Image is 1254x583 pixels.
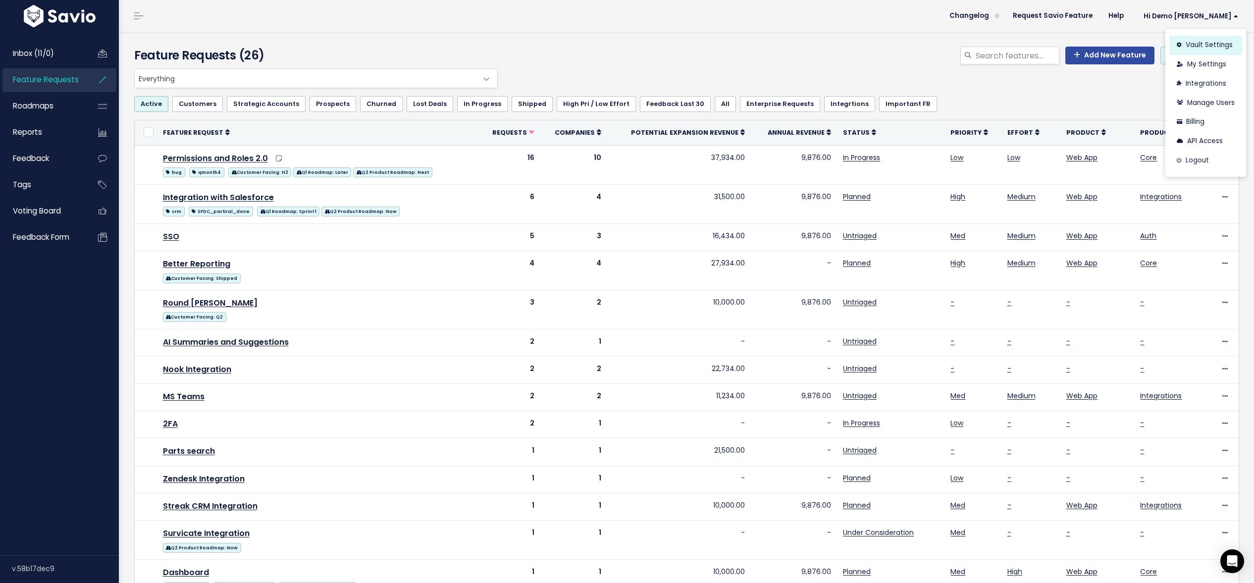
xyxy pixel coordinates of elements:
a: Prospects [310,96,356,112]
td: 1 [540,411,607,438]
span: crm [163,207,185,216]
a: Status [843,127,876,137]
a: Low [950,418,963,428]
span: Q1 Roadmap: Sprint 1 [257,207,319,216]
td: - [751,438,837,466]
a: Logout [1169,151,1242,170]
a: Shipped [512,96,553,112]
a: - [1007,445,1011,455]
a: - [1007,364,1011,373]
a: 2FA [163,418,178,429]
span: Annual Revenue [768,128,825,137]
span: qmonth4 [189,167,224,177]
a: Feedback [2,147,82,170]
a: API Access [1169,132,1242,151]
a: Core [1140,567,1157,577]
a: Enterprise Requests [740,96,820,112]
td: 2 [478,384,540,411]
a: Customer Facing: H2 [228,165,291,178]
td: 10 [540,145,607,184]
a: Untriaged [843,445,877,455]
a: High [950,192,965,202]
a: Untriaged [843,391,877,401]
td: 16,434.00 [607,223,751,251]
td: - [607,411,751,438]
a: - [1140,528,1144,537]
a: My Settings [1169,55,1242,74]
a: Low [950,153,963,162]
td: 1 [478,466,540,493]
a: Nook Integration [163,364,231,375]
a: - [1140,364,1144,373]
a: Web App [1066,231,1097,241]
a: - [1140,418,1144,428]
a: - [1007,297,1011,307]
a: All [715,96,736,112]
a: - [1140,445,1144,455]
td: - [607,520,751,559]
span: Status [843,128,870,137]
a: High [1007,567,1022,577]
a: - [950,445,954,455]
td: 1 [478,520,540,559]
div: Open Intercom Messenger [1220,549,1244,573]
td: - [751,520,837,559]
td: 1 [540,520,607,559]
a: Tags [2,173,82,196]
td: 2 [540,290,607,329]
a: Web App [1066,567,1097,577]
td: 10,000.00 [607,493,751,520]
ul: Filter feature requests [134,96,1239,112]
span: Q2 Product Roadmap: Next [353,167,432,177]
a: Integrations [1140,192,1182,202]
a: - [1007,418,1011,428]
td: 9,876.00 [751,493,837,520]
a: Companies [555,127,601,137]
a: bug [163,165,185,178]
span: Hi Demo [PERSON_NAME] [1144,12,1238,20]
a: Dashboard [163,567,209,578]
a: High [950,258,965,268]
a: Integrations [1140,391,1182,401]
a: Add New Feature [1065,47,1154,64]
a: Core [1140,153,1157,162]
span: Potential Expansion Revenue [631,128,738,137]
span: Requests [492,128,527,137]
td: 9,876.00 [751,145,837,184]
td: 1 [540,493,607,520]
td: 9,876.00 [751,223,837,251]
a: Low [1007,153,1020,162]
a: Integrtions [824,96,875,112]
td: 37,934.00 [607,145,751,184]
a: Untriaged [843,297,877,307]
a: Web App [1066,192,1097,202]
a: Untriaged [843,336,877,346]
td: 5 [478,223,540,251]
a: qmonth4 [189,165,224,178]
td: 22,734.00 [607,356,751,383]
span: Customer Facing: Shipped [163,273,241,283]
a: Product [1066,127,1106,137]
a: Untriaged [843,364,877,373]
a: - [1007,500,1011,510]
a: Priority [950,127,988,137]
a: - [1007,473,1011,483]
a: Survicate Integration [163,528,250,539]
a: Effort [1007,127,1040,137]
td: 11,234.00 [607,384,751,411]
a: SFDC_partiral_done [189,205,253,217]
td: 1 [540,329,607,356]
a: Core [1140,258,1157,268]
a: Planned [843,500,871,510]
a: Help [1100,8,1132,23]
a: Billing [1169,112,1242,132]
a: Customer Facing: Q2 [163,310,226,322]
a: Med [950,567,965,577]
a: Feedback form [2,226,82,249]
a: Med [950,500,965,510]
span: Feature Requests [13,74,79,85]
td: 1 [540,466,607,493]
span: Changelog [949,12,989,19]
td: 4 [478,251,540,290]
a: Manage Users [1169,93,1242,112]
